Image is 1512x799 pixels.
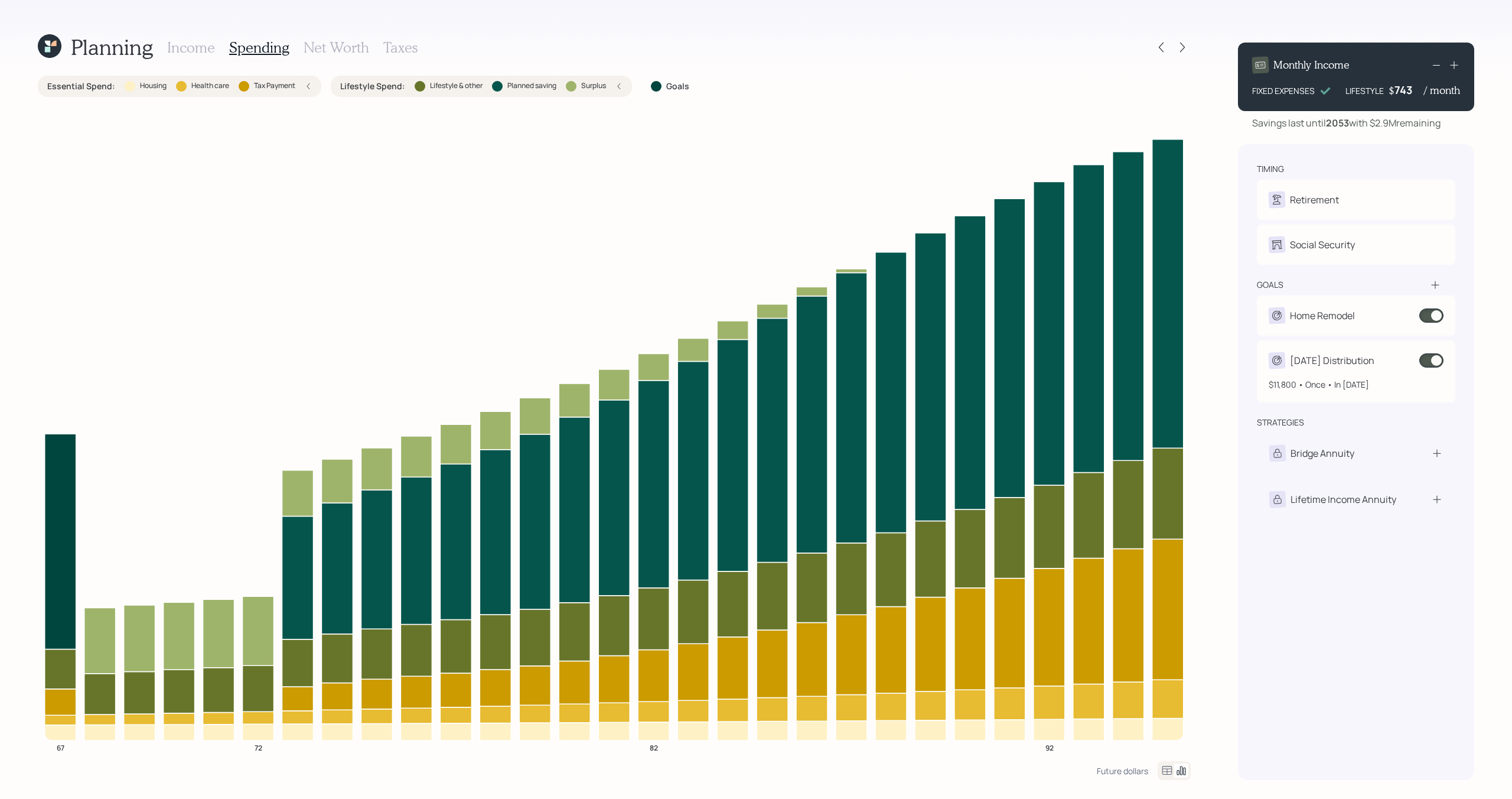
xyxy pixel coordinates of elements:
[1045,742,1054,752] tspan: 92
[167,39,215,56] h3: Income
[1424,84,1460,97] h4: / month
[304,39,369,56] h3: Net Worth
[229,39,289,56] h3: Spending
[1252,116,1441,130] div: Savings last until with $2.9M remaining
[1257,279,1283,291] div: goals
[255,742,262,752] tspan: 72
[1097,765,1148,777] div: Future dollars
[1389,84,1394,97] h4: $
[47,80,115,92] label: Essential Spend :
[383,39,418,56] h3: Taxes
[1345,85,1384,97] div: LIFESTYLE
[1273,59,1350,72] h4: Monthly Income
[1326,116,1349,129] b: 2053
[581,81,606,91] label: Surplus
[1257,163,1284,175] div: timing
[71,34,153,60] h1: Planning
[1269,378,1443,391] div: $11,800 • Once • In [DATE]
[140,81,167,91] label: Housing
[430,81,483,91] label: Lifestyle & other
[340,80,405,92] label: Lifestyle Spend :
[1290,193,1339,207] div: Retirement
[254,81,295,91] label: Tax Payment
[57,742,64,752] tspan: 67
[1252,85,1315,97] div: FIXED EXPENSES
[1257,417,1304,428] div: strategies
[1290,238,1355,252] div: Social Security
[650,742,658,752] tspan: 82
[1394,83,1424,97] div: 743
[1291,446,1354,460] div: Bridge Annuity
[1290,353,1374,368] div: [DATE] Distribution
[191,81,229,91] label: Health care
[666,80,689,92] label: Goals
[1290,308,1355,323] div: Home Remodel
[1291,492,1396,506] div: Lifetime Income Annuity
[507,81,556,91] label: Planned saving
